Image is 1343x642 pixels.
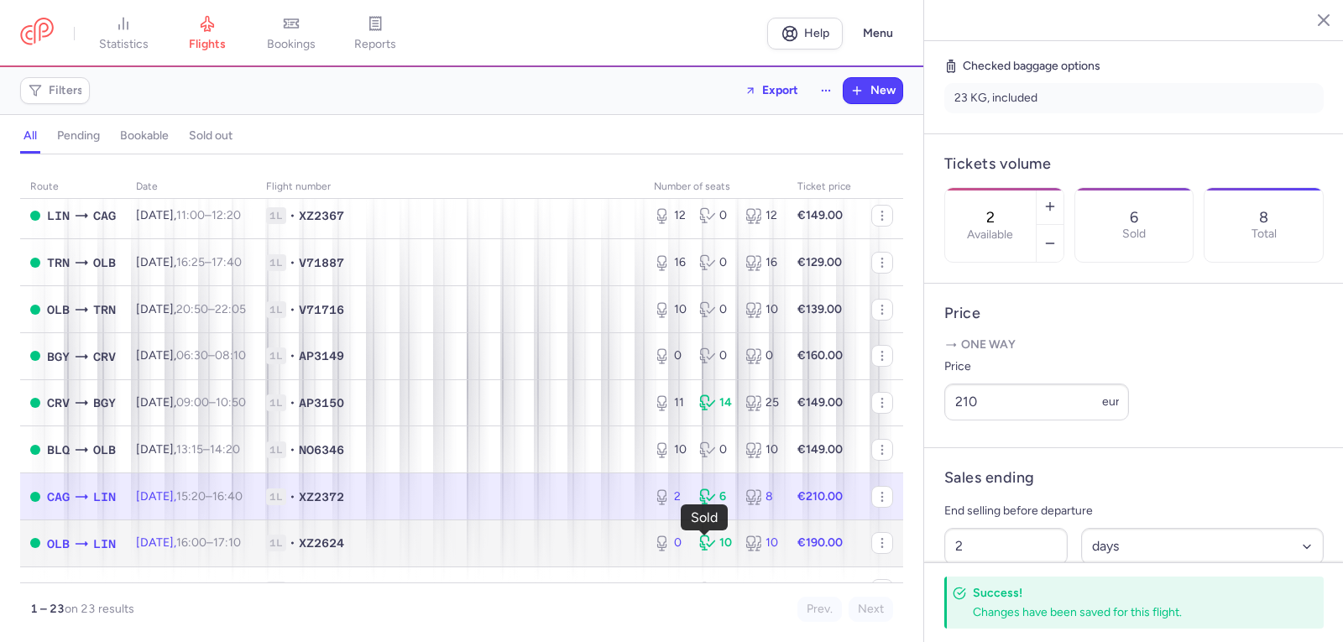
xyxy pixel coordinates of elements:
span: • [290,254,295,271]
div: 0 [699,207,731,224]
div: 0 [699,254,731,271]
h4: sold out [189,128,233,144]
time: 12:20 [212,208,241,222]
div: 11 [654,394,686,411]
span: LIN [47,206,70,225]
span: XZ2624 [299,535,344,551]
span: BLQ [47,441,70,459]
div: 0 [745,582,777,598]
strong: €190.00 [797,535,843,550]
span: Filters [49,84,83,97]
time: 15:20 [176,489,206,504]
span: New [870,84,896,97]
h5: Checked baggage options [944,56,1324,76]
li: 23 KG, included [944,83,1324,113]
span: OLB [93,441,116,459]
strong: €149.00 [797,395,843,410]
div: 0 [745,347,777,364]
th: Ticket price [787,175,861,200]
time: 09:00 [176,395,209,410]
div: 0 [654,347,686,364]
button: New [844,78,902,103]
h4: all [24,128,37,144]
time: 08:10 [215,348,246,363]
a: Help [767,18,843,50]
div: 10 [654,441,686,458]
span: OLB [47,535,70,553]
time: 13:15 [176,442,203,457]
span: 1L [266,347,286,364]
time: 16:00 [176,535,206,550]
span: [DATE], [136,348,246,363]
span: flights [189,37,226,52]
span: reports [354,37,396,52]
span: [DATE], [136,489,243,504]
th: date [126,175,256,200]
h4: Tickets volume [944,154,1324,174]
time: 17:10 [213,535,241,550]
span: 1L [266,535,286,551]
span: • [290,441,295,458]
span: 1L [266,301,286,318]
div: 0 [699,347,731,364]
div: 10 [654,301,686,318]
span: TRN [47,253,70,272]
a: statistics [81,15,165,52]
span: [DATE], [136,535,241,550]
p: Total [1252,227,1277,241]
span: LIN [93,488,116,506]
h4: pending [57,128,100,144]
span: – [176,348,246,363]
strong: €149.00 [797,442,843,457]
span: – [176,302,246,316]
time: 22:05 [215,302,246,316]
span: 1L [266,441,286,458]
span: • [290,301,295,318]
div: 16 [745,254,777,271]
p: 6 [1130,209,1138,226]
a: bookings [249,15,333,52]
span: – [176,208,241,222]
label: Price [944,357,1129,377]
span: eur [1102,394,1120,409]
time: 16:25 [176,255,205,269]
input: ## [944,528,1068,565]
strong: 1 – 23 [30,602,65,616]
span: [DATE], [136,302,246,316]
span: • [290,582,295,598]
span: [DATE], [136,395,246,410]
p: 8 [1259,209,1268,226]
time: 06:30 [176,348,208,363]
span: AP3150 [299,394,344,411]
span: • [290,394,295,411]
div: 16 [654,254,686,271]
p: Sold [1122,227,1146,241]
span: CAG [93,206,116,225]
span: • [290,347,295,364]
span: OLB [93,253,116,272]
span: Help [804,27,829,39]
span: BGY [47,347,70,366]
span: V71887 [299,254,344,271]
p: End selling before departure [944,501,1324,521]
time: 14:20 [210,442,240,457]
label: Available [967,228,1013,242]
time: 11:00 [176,208,205,222]
span: AP3149 [299,347,344,364]
span: 1L [266,582,286,598]
button: Menu [853,18,903,50]
h4: Price [944,304,1324,323]
span: [DATE], [136,208,241,222]
input: --- [944,384,1129,420]
span: – [176,442,240,457]
span: OLB [47,300,70,319]
span: LIN [93,535,116,553]
div: 8 [745,488,777,505]
span: CRV [93,347,116,366]
div: Sold [691,510,718,525]
button: Export [734,77,809,104]
div: 10 [745,535,777,551]
span: CRV [47,394,70,412]
span: bookings [267,37,316,52]
span: 1L [266,254,286,271]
